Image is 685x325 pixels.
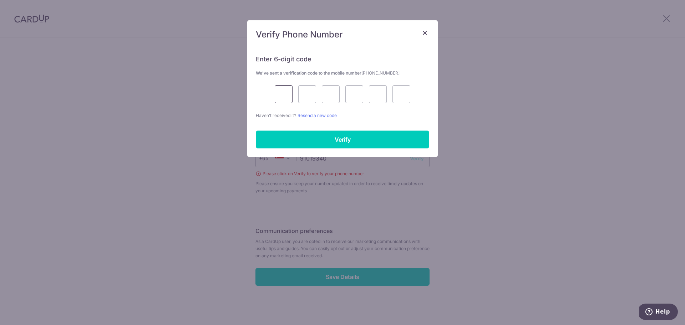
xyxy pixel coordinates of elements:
[256,70,400,76] strong: We’ve sent a verification code to the mobile number
[256,113,296,118] span: Haven’t received it?
[256,131,429,148] input: Verify
[256,29,429,40] h5: Verify Phone Number
[256,55,429,64] h6: Enter 6-digit code
[639,304,678,321] iframe: Opens a widget where you can find more information
[298,113,337,118] a: Resend a new code
[361,70,400,76] span: [PHONE_NUMBER]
